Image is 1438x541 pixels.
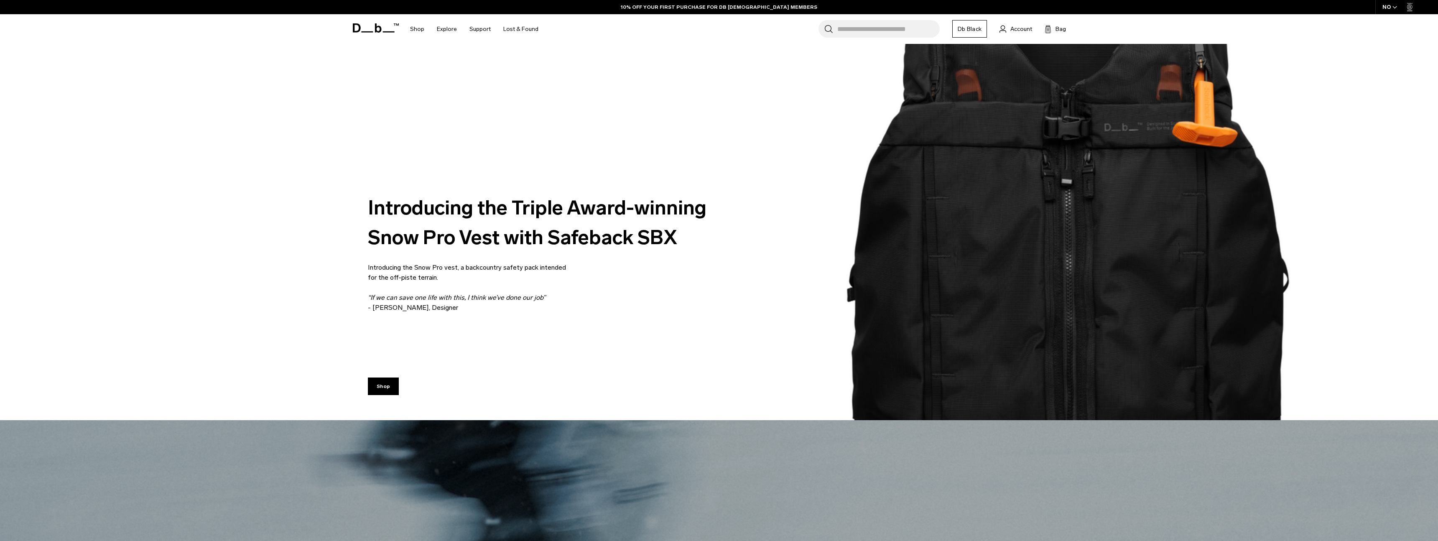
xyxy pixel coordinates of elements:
[368,378,399,395] a: Shop
[1045,24,1066,34] button: Bag
[410,14,424,44] a: Shop
[621,3,817,11] a: 10% OFF YOUR FIRST PURCHASE FOR DB [DEMOGRAPHIC_DATA] MEMBERS
[368,193,744,252] h1: Introducing the Triple Award-winning Snow Pro Vest with Safeback SBX
[503,14,538,44] a: Lost & Found
[1056,25,1066,33] span: Bag
[1010,25,1032,33] span: Account
[469,14,491,44] a: Support
[368,293,546,301] i: “If we can save one life with this, I think we’ve done our job”
[999,24,1032,34] a: Account
[437,14,457,44] a: Explore
[404,14,545,44] nav: Main Navigation
[952,20,987,38] a: Db Black
[368,253,569,313] p: Introducing the Snow Pro vest, a backcountry safety pack intended for the off-piste terrain. - [P...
